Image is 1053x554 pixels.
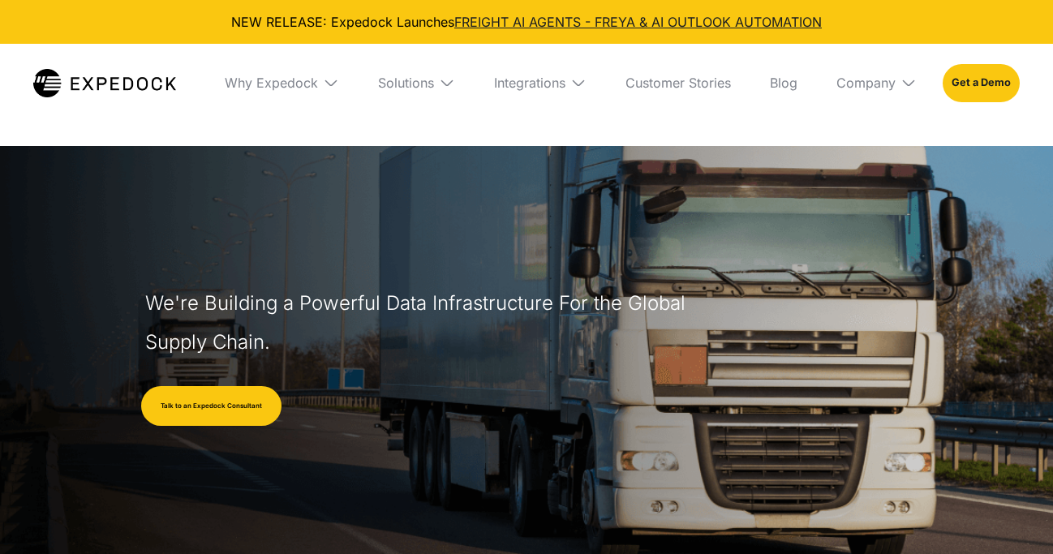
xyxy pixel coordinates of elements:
div: NEW RELEASE: Expedock Launches [13,13,1040,31]
div: Why Expedock [225,75,318,91]
a: FREIGHT AI AGENTS - FREYA & AI OUTLOOK AUTOMATION [454,14,822,30]
a: Get a Demo [943,64,1020,101]
div: Integrations [494,75,565,91]
a: Talk to an Expedock Consultant [141,386,282,427]
div: Company [836,75,896,91]
a: Customer Stories [612,44,744,122]
div: Solutions [378,75,434,91]
a: Blog [757,44,810,122]
h1: We're Building a Powerful Data Infrastructure For the Global Supply Chain. [145,284,694,362]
